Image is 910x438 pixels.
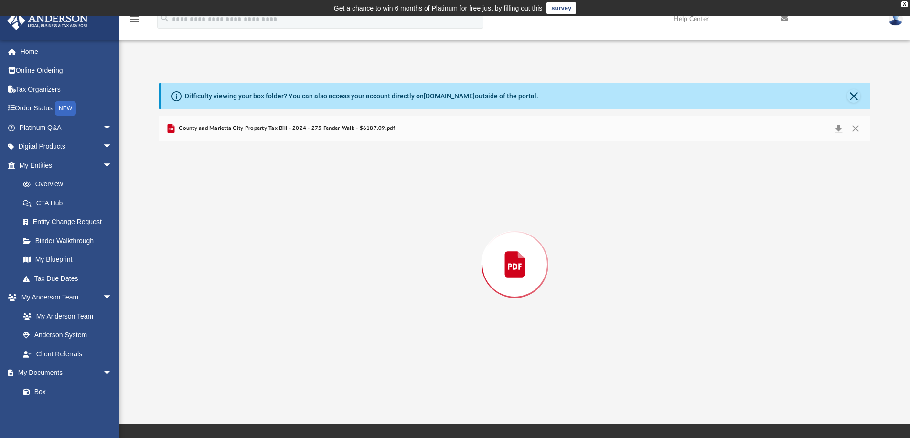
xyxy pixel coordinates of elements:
a: My Entitiesarrow_drop_down [7,156,127,175]
a: Tax Due Dates [13,269,127,288]
a: Overview [13,175,127,194]
img: User Pic [889,12,903,26]
a: Client Referrals [13,344,122,363]
a: Box [13,382,117,401]
span: arrow_drop_down [103,118,122,138]
div: Difficulty viewing your box folder? You can also access your account directly on outside of the p... [185,91,538,101]
a: Order StatusNEW [7,99,127,118]
a: Home [7,42,127,61]
a: Anderson System [13,326,122,345]
button: Download [830,122,847,135]
a: CTA Hub [13,193,127,213]
button: Close [847,122,864,135]
a: My Anderson Team [13,307,117,326]
div: Get a chance to win 6 months of Platinum for free just by filling out this [334,2,543,14]
a: menu [129,18,140,25]
a: [DOMAIN_NAME] [424,92,475,100]
a: Entity Change Request [13,213,127,232]
span: arrow_drop_down [103,137,122,157]
i: menu [129,13,140,25]
a: My Blueprint [13,250,122,269]
a: Binder Walkthrough [13,231,127,250]
div: NEW [55,101,76,116]
span: County and Marietta City Property Tax Bill - 2024 - 275 Fender Walk - $6187.09.pdf [177,124,395,133]
a: My Anderson Teamarrow_drop_down [7,288,122,307]
a: survey [546,2,576,14]
i: search [160,13,170,23]
div: Preview [159,116,871,388]
a: My Documentsarrow_drop_down [7,363,122,383]
a: Digital Productsarrow_drop_down [7,137,127,156]
a: Meeting Minutes [13,401,122,420]
a: Tax Organizers [7,80,127,99]
a: Platinum Q&Aarrow_drop_down [7,118,127,137]
span: arrow_drop_down [103,156,122,175]
button: Close [847,89,860,103]
img: Anderson Advisors Platinum Portal [4,11,91,30]
a: Online Ordering [7,61,127,80]
div: close [901,1,908,7]
span: arrow_drop_down [103,363,122,383]
span: arrow_drop_down [103,288,122,308]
